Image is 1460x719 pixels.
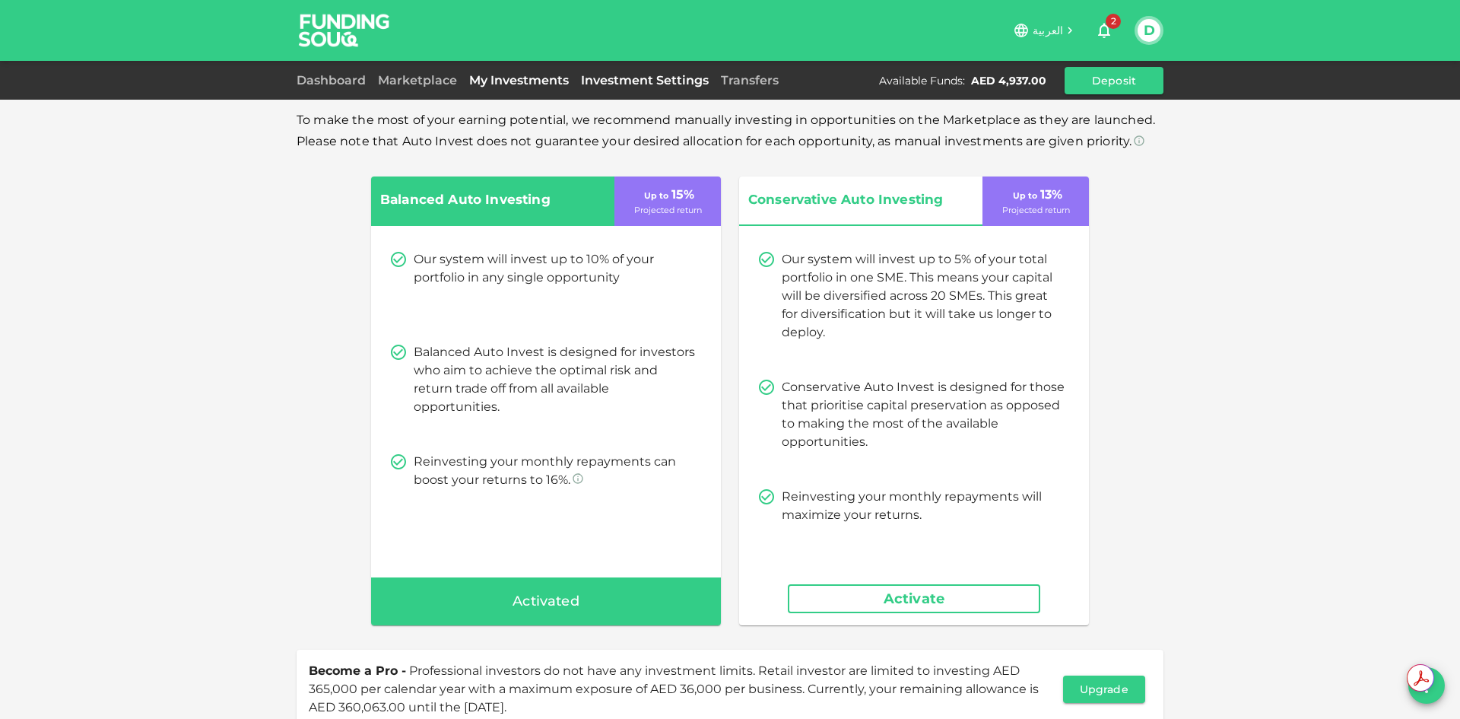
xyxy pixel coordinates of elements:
span: Up to [644,190,668,201]
a: My Investments [463,73,575,87]
span: Balanced Auto Investing [380,189,586,212]
span: Up to [1013,190,1037,201]
button: Deposit [1065,67,1163,94]
p: Reinvesting your monthly repayments will maximize your returns. [782,488,1065,524]
p: Our system will invest up to 5% of your total portfolio in one SME. This means your capital will ... [782,250,1065,342]
button: D [1138,19,1160,42]
p: 15 % [641,186,694,204]
button: Activate [788,584,1040,613]
span: 2 [1106,14,1121,29]
span: Become a Pro - [309,663,406,678]
div: AED 4,937.00 [971,73,1046,88]
span: Professional investors do not have any investment limits. Retail investor are limited to investin... [309,663,1039,714]
a: Dashboard [297,73,372,87]
p: Projected return [634,204,702,217]
p: Reinvesting your monthly repayments can boost your returns to 16%. [414,453,697,489]
button: Upgrade [1063,676,1145,703]
div: Available Funds : [879,73,965,88]
p: 13 % [1010,186,1062,204]
p: Balanced Auto Invest is designed for investors who aim to achieve the optimal risk and return tra... [414,343,697,416]
span: العربية [1033,24,1063,37]
a: Marketplace [372,73,463,87]
span: Activated [513,590,579,614]
button: 2 [1089,15,1119,46]
p: Conservative Auto Invest is designed for those that prioritise capital preservation as opposed to... [782,378,1065,451]
p: Our system will invest up to 10% of your portfolio in any single opportunity [414,250,697,287]
p: Projected return [1002,204,1070,217]
span: Conservative Auto Investing [748,189,954,212]
span: To make the most of your earning potential, we recommend manually investing in opportunities on t... [297,113,1155,148]
a: Investment Settings [575,73,715,87]
a: Transfers [715,73,785,87]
